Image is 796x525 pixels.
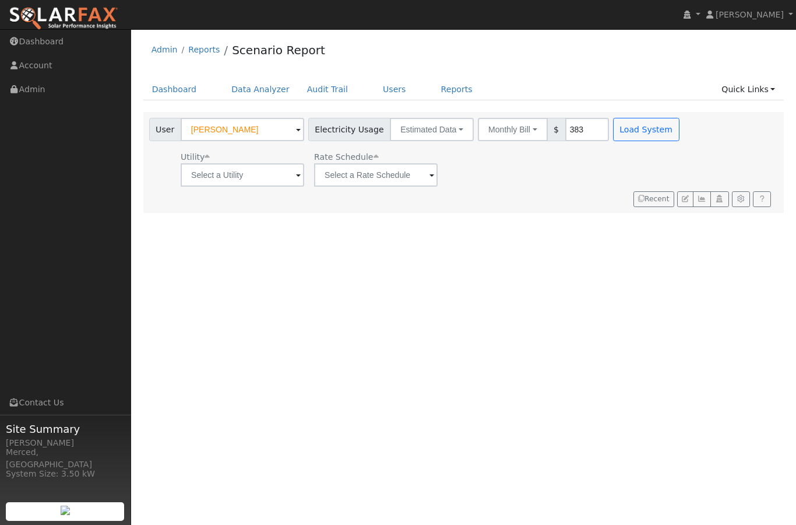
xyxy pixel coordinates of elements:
span: Electricity Usage [308,118,390,141]
div: System Size: 3.50 kW [6,468,125,480]
button: Estimated Data [390,118,474,141]
span: $ [547,118,566,141]
a: Audit Trail [298,79,357,100]
button: Load System [613,118,679,141]
input: Select a Rate Schedule [314,163,438,187]
span: Site Summary [6,421,125,437]
span: [PERSON_NAME] [716,10,784,19]
a: Quick Links [713,79,784,100]
img: SolarFax [9,6,118,31]
a: Reports [188,45,220,54]
a: Admin [152,45,178,54]
button: Settings [732,191,750,208]
a: Reports [432,79,481,100]
input: Select a User [181,118,304,141]
button: Edit User [677,191,693,208]
a: Users [374,79,415,100]
button: Monthly Bill [478,118,548,141]
a: Scenario Report [232,43,325,57]
button: Multi-Series Graph [693,191,711,208]
input: Select a Utility [181,163,304,187]
a: Data Analyzer [223,79,298,100]
div: [PERSON_NAME] [6,437,125,449]
a: Dashboard [143,79,206,100]
div: Utility [181,151,304,163]
span: User [149,118,181,141]
div: Merced, [GEOGRAPHIC_DATA] [6,446,125,471]
button: Login As [710,191,728,208]
a: Help Link [753,191,771,208]
span: Alias: None [314,152,378,162]
button: Recent [633,191,674,208]
img: retrieve [61,506,70,515]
